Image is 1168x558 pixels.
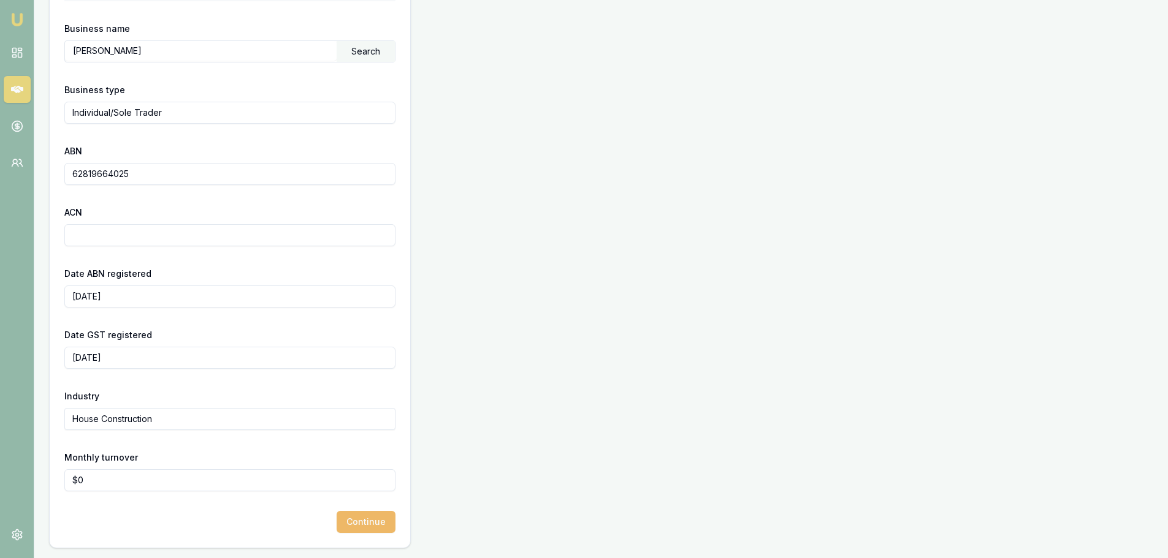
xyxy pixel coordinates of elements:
[64,85,125,95] label: Business type
[64,146,82,156] label: ABN
[64,285,395,307] input: YYYY-MM-DD
[64,391,99,401] label: Industry
[64,330,152,340] label: Date GST registered
[64,347,395,369] input: YYYY-MM-DD
[65,41,337,61] input: Enter business name
[64,23,130,34] label: Business name
[64,268,151,279] label: Date ABN registered
[64,469,395,491] input: $
[64,207,82,217] label: ACN
[337,41,395,62] div: Search
[64,452,138,462] label: Monthly turnover
[10,12,25,27] img: emu-icon-u.png
[64,408,395,430] input: Start typing to search for your industry
[337,511,395,533] button: Continue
